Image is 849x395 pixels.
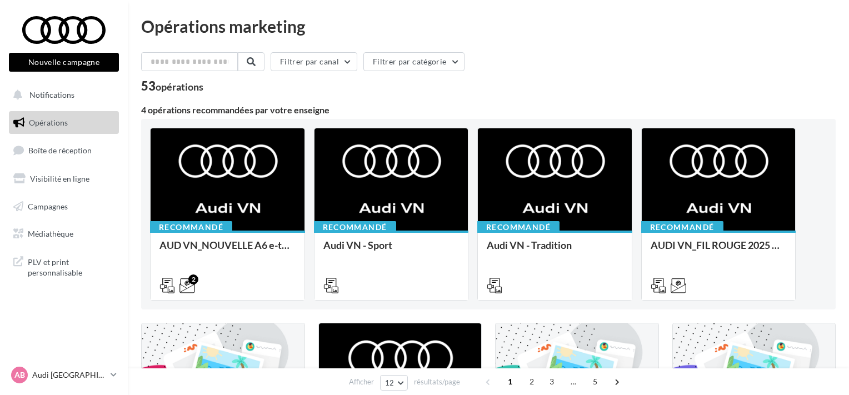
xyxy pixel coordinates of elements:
div: 53 [141,80,203,92]
button: Filtrer par canal [271,52,357,71]
div: Recommandé [314,221,396,233]
span: Médiathèque [28,229,73,238]
span: 5 [586,373,604,391]
button: 12 [380,375,408,391]
span: 12 [385,378,394,387]
button: Filtrer par catégorie [363,52,465,71]
div: opérations [156,82,203,92]
span: Visibilité en ligne [30,174,89,183]
div: Audi VN - Sport [323,239,460,262]
a: Boîte de réception [7,138,121,162]
button: Nouvelle campagne [9,53,119,72]
div: 2 [188,274,198,284]
a: Opérations [7,111,121,134]
span: Opérations [29,118,68,127]
span: 3 [543,373,561,391]
span: ... [565,373,582,391]
span: résultats/page [414,377,460,387]
div: Recommandé [150,221,232,233]
div: Recommandé [641,221,723,233]
span: 2 [523,373,541,391]
p: Audi [GEOGRAPHIC_DATA] [32,369,106,381]
span: PLV et print personnalisable [28,254,114,278]
span: 1 [501,373,519,391]
span: Campagnes [28,201,68,211]
div: Opérations marketing [141,18,836,34]
div: AUDI VN_FIL ROUGE 2025 - A1, Q2, Q3, Q5 et Q4 e-tron [651,239,787,262]
a: PLV et print personnalisable [7,250,121,283]
a: AB Audi [GEOGRAPHIC_DATA] [9,364,119,386]
span: Afficher [349,377,374,387]
span: Boîte de réception [28,146,92,155]
a: Médiathèque [7,222,121,246]
div: AUD VN_NOUVELLE A6 e-tron [159,239,296,262]
button: Notifications [7,83,117,107]
span: Notifications [29,90,74,99]
span: AB [14,369,25,381]
div: Audi VN - Tradition [487,239,623,262]
div: Recommandé [477,221,560,233]
div: 4 opérations recommandées par votre enseigne [141,106,836,114]
a: Campagnes [7,195,121,218]
a: Visibilité en ligne [7,167,121,191]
